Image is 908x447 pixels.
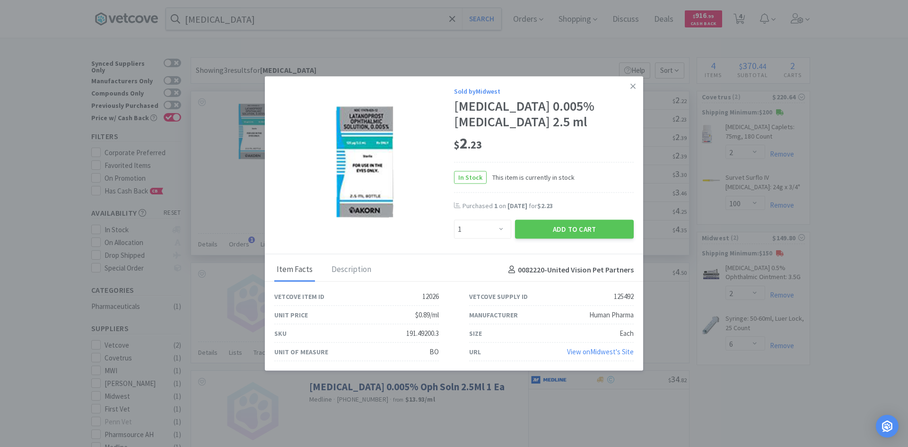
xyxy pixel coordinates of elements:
[274,310,308,320] div: Unit Price
[620,328,634,339] div: Each
[469,347,481,357] div: URL
[589,309,634,321] div: Human Pharma
[329,258,374,282] div: Description
[454,138,460,151] span: $
[468,138,482,151] span: . 23
[274,291,324,302] div: Vetcove Item ID
[463,201,634,210] div: Purchased on for
[537,201,553,210] span: $2.23
[469,310,518,320] div: Manufacturer
[406,328,439,339] div: 191.49200.3
[614,291,634,302] div: 125492
[303,101,426,224] img: 1d214fb0ac5e4625ae58953a50d26a97_125492.jpg
[415,309,439,321] div: $0.89/ml
[422,291,439,302] div: 12026
[454,134,482,153] span: 2
[876,415,899,438] div: Open Intercom Messenger
[274,258,315,282] div: Item Facts
[494,201,498,210] span: 1
[469,291,528,302] div: Vetcove Supply ID
[454,86,634,96] div: Sold by Midwest
[454,171,486,183] span: In Stock
[274,328,287,339] div: SKU
[469,328,482,339] div: Size
[567,347,634,356] a: View onMidwest's Site
[429,346,439,358] div: BO
[454,98,634,130] div: [MEDICAL_DATA] 0.005% [MEDICAL_DATA] 2.5 ml
[505,264,634,276] h4: 0082220 - United Vision Pet Partners
[487,172,575,182] span: This item is currently in stock
[507,201,527,210] span: [DATE]
[274,347,328,357] div: Unit of Measure
[515,220,634,239] button: Add to Cart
